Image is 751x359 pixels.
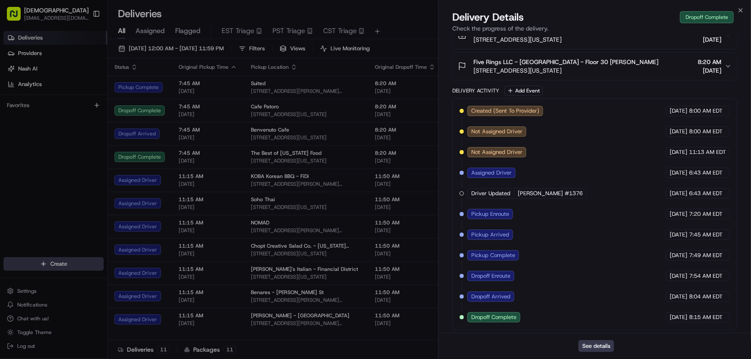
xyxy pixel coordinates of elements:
[9,126,15,132] div: 📗
[473,66,658,75] span: [STREET_ADDRESS][US_STATE]
[9,34,157,48] p: Welcome 👋
[471,210,509,218] span: Pickup Enroute
[689,313,723,321] span: 8:15 AM EDT
[73,126,80,132] div: 💻
[29,82,141,91] div: Start new chat
[698,35,721,44] span: [DATE]
[453,52,737,80] button: Five Rings LLC - [GEOGRAPHIC_DATA] - Floor 30 [PERSON_NAME][STREET_ADDRESS][US_STATE]8:20 AM[DATE]
[689,148,726,156] span: 11:13 AM EDT
[473,58,658,66] span: Five Rings LLC - [GEOGRAPHIC_DATA] - Floor 30 [PERSON_NAME]
[471,252,515,259] span: Pickup Complete
[29,91,109,98] div: We're available if you need us!
[471,272,510,280] span: Dropoff Enroute
[670,128,687,135] span: [DATE]
[22,55,142,64] input: Clear
[452,10,524,24] span: Delivery Details
[670,169,687,177] span: [DATE]
[471,169,512,177] span: Assigned Driver
[670,148,687,156] span: [DATE]
[61,145,104,152] a: Powered byPylon
[698,58,721,66] span: 8:20 AM
[471,128,522,135] span: Not Assigned Driver
[670,313,687,321] span: [DATE]
[670,272,687,280] span: [DATE]
[86,146,104,152] span: Pylon
[689,210,723,218] span: 7:20 AM EDT
[689,252,723,259] span: 7:49 AM EDT
[471,148,522,156] span: Not Assigned Driver
[146,85,157,95] button: Start new chat
[471,293,510,301] span: Dropoff Arrived
[698,66,721,75] span: [DATE]
[9,9,26,26] img: Nash
[689,231,723,239] span: 7:45 AM EDT
[9,82,24,98] img: 1736555255976-a54dd68f-1ca7-489b-9aae-adbdc363a1c4
[452,24,737,33] p: Check the progress of the delivery.
[670,293,687,301] span: [DATE]
[471,231,509,239] span: Pickup Arrived
[471,313,516,321] span: Dropoff Complete
[670,231,687,239] span: [DATE]
[689,272,723,280] span: 7:54 AM EDT
[17,125,66,133] span: Knowledge Base
[670,107,687,115] span: [DATE]
[471,107,539,115] span: Created (Sent To Provider)
[670,252,687,259] span: [DATE]
[578,340,614,352] button: See details
[689,190,723,197] span: 6:43 AM EDT
[471,190,510,197] span: Driver Updated
[81,125,138,133] span: API Documentation
[689,107,723,115] span: 8:00 AM EDT
[689,128,723,135] span: 8:00 AM EDT
[689,169,723,177] span: 6:43 AM EDT
[689,293,723,301] span: 8:04 AM EDT
[473,35,641,44] span: [STREET_ADDRESS][US_STATE]
[518,190,583,197] span: [PERSON_NAME] #1376
[5,121,69,137] a: 📗Knowledge Base
[670,210,687,218] span: [DATE]
[69,121,142,137] a: 💻API Documentation
[452,87,499,94] div: Delivery Activity
[504,86,543,96] button: Add Event
[670,190,687,197] span: [DATE]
